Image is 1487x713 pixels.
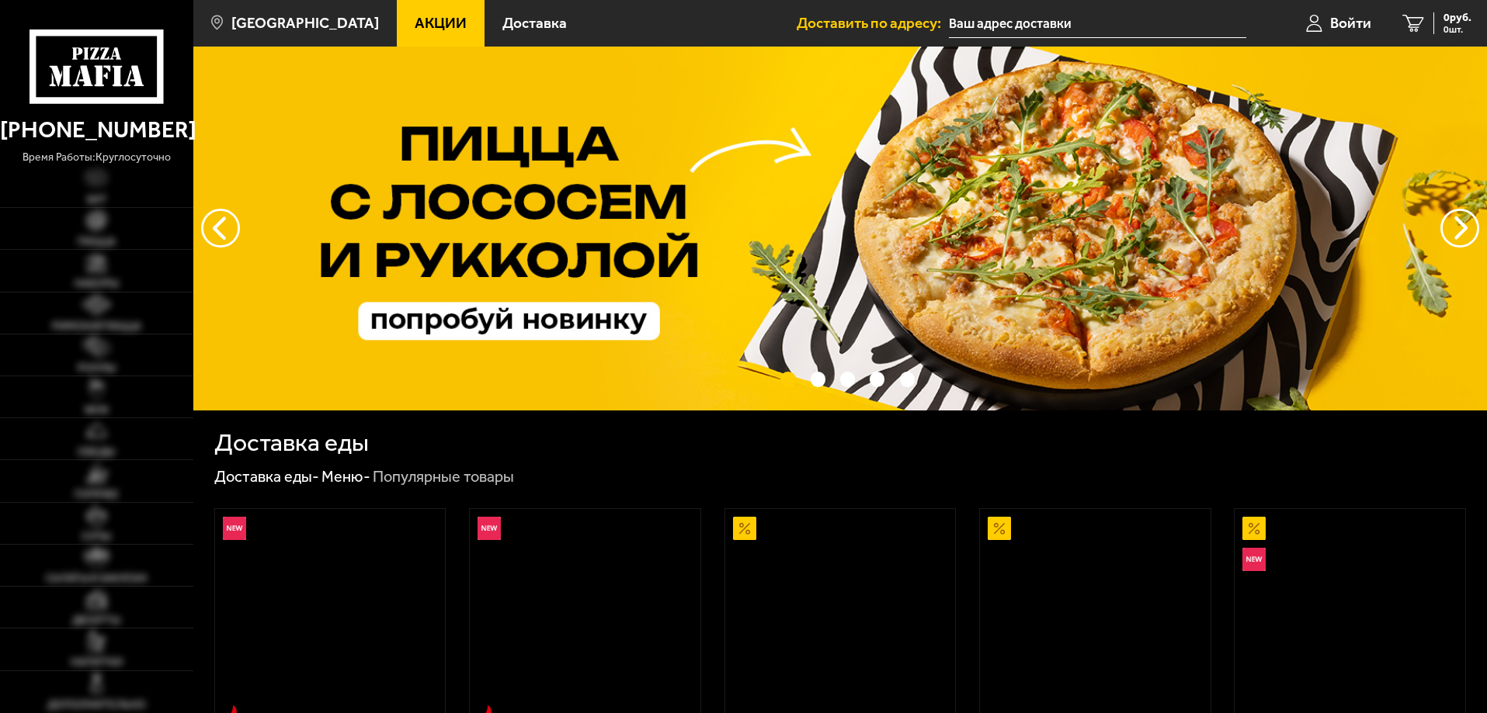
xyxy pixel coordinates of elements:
[780,372,795,386] button: точки переключения
[949,9,1246,38] input: Ваш адрес доставки
[1444,25,1471,34] span: 0 шт.
[71,657,123,668] span: Напитки
[988,517,1011,540] img: Акционный
[1242,548,1266,571] img: Новинка
[78,447,115,458] span: Обеды
[840,372,855,386] button: точки переключения
[870,372,884,386] button: точки переключения
[223,517,246,540] img: Новинка
[82,531,111,542] span: Супы
[72,615,120,626] span: Десерты
[231,16,379,30] span: [GEOGRAPHIC_DATA]
[797,16,949,30] span: Доставить по адресу:
[75,279,119,289] span: Наборы
[1444,12,1471,23] span: 0 руб.
[201,209,240,247] button: следующий
[1242,517,1266,540] img: Акционный
[321,467,370,486] a: Меню-
[75,490,119,500] span: Горячее
[1330,16,1371,30] span: Войти
[46,573,147,584] span: Салаты и закуски
[52,321,141,332] span: Римская пицца
[78,237,116,247] span: Пицца
[214,467,319,486] a: Доставка еды-
[900,372,915,386] button: точки переключения
[1440,209,1479,247] button: предыдущий
[415,16,467,30] span: Акции
[733,517,756,540] img: Акционный
[78,363,116,374] span: Роллы
[502,16,567,30] span: Доставка
[478,517,501,540] img: Новинка
[86,195,107,206] span: Хит
[373,467,514,487] div: Популярные товары
[85,405,109,416] span: WOK
[811,372,825,386] button: точки переключения
[214,431,369,455] h1: Доставка еды
[47,700,146,711] span: Дополнительно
